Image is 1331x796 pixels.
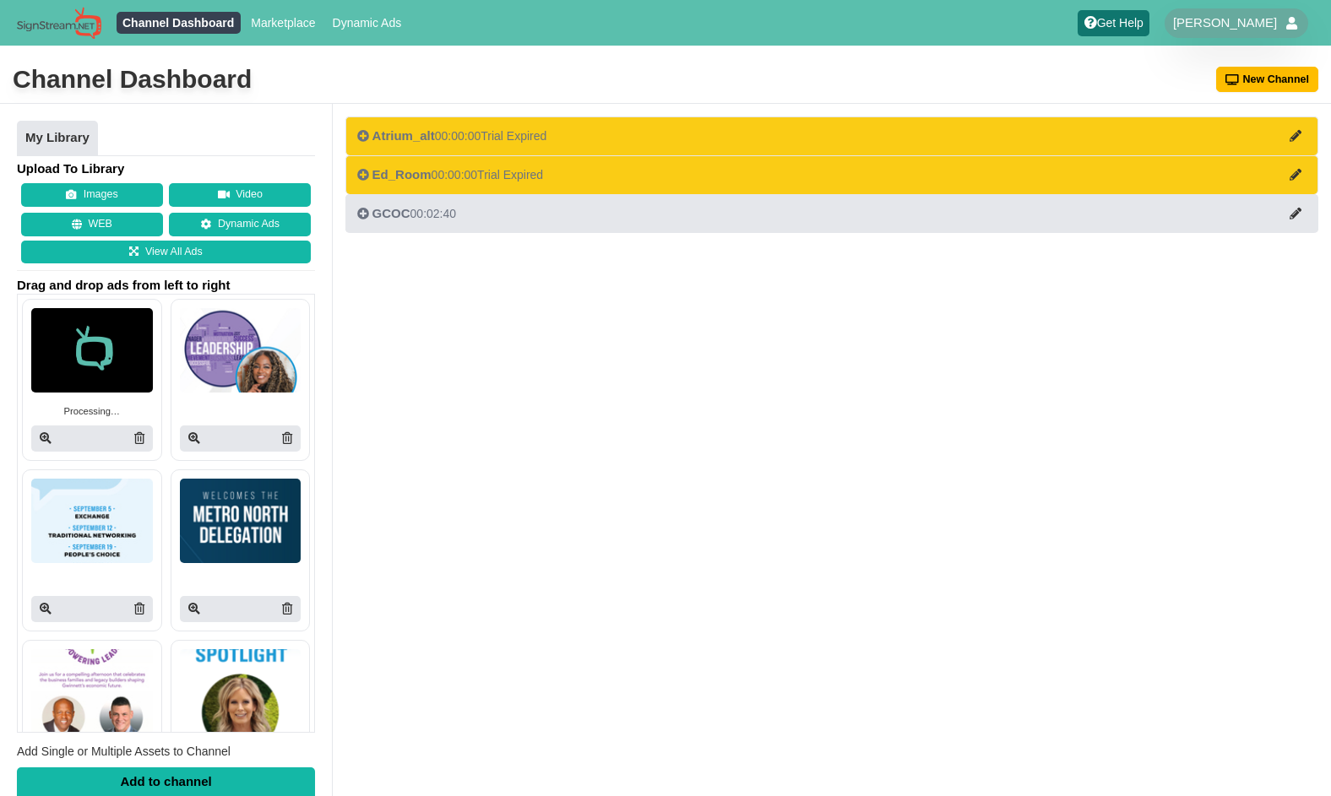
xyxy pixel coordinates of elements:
span: Atrium_alt [372,128,435,143]
a: Get Help [1078,10,1149,36]
button: Ed_Room00:00:00Trial Expired [345,155,1318,194]
a: Dynamic Ads [326,12,408,34]
button: New Channel [1216,67,1319,92]
small: Processing… [64,404,121,419]
button: GCOC00:02:40 [345,194,1318,233]
span: GCOC [372,206,410,220]
span: Trial Expired [477,168,543,181]
img: P250x250 image processing20250915 1472544 1fhtlgu [31,479,153,563]
span: Ed_Room [372,167,432,181]
div: 00:00:00 [357,166,543,183]
h4: Upload To Library [17,160,315,177]
span: Drag and drop ads from left to right [17,277,315,294]
a: Channel Dashboard [117,12,241,34]
button: WEB [21,213,163,236]
span: Trial Expired [481,129,546,143]
button: Video [169,183,311,207]
div: 00:00:00 [357,127,547,144]
div: Channel Dashboard [13,62,252,96]
button: Images [21,183,163,207]
span: [PERSON_NAME] [1173,14,1277,31]
a: My Library [17,121,98,156]
div: 00:02:40 [357,205,456,222]
img: P250x250 image processing20250908 996236 t81omi [180,479,302,563]
img: P250x250 image processing20250915 1472544 u3jpqp [180,308,302,393]
img: Sign Stream.NET [17,7,101,40]
button: Atrium_alt00:00:00Trial Expired [345,116,1318,155]
img: P250x250 image processing20250908 996236 1w0lz5u [31,649,153,734]
img: Sign stream loading animation [31,308,153,393]
a: Dynamic Ads [169,213,311,236]
span: Add Single or Multiple Assets to Channel [17,745,231,758]
a: View All Ads [21,241,311,264]
img: P250x250 image processing20250908 996236 vcst9o [180,649,302,734]
a: Marketplace [245,12,322,34]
